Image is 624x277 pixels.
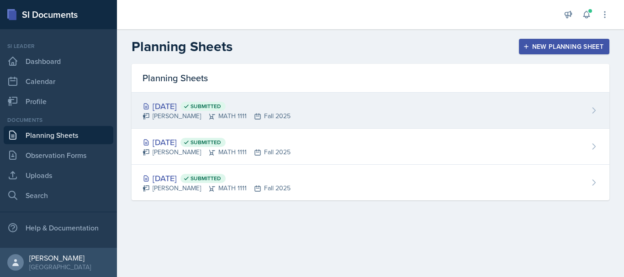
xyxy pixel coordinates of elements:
[143,136,291,148] div: [DATE]
[29,262,91,272] div: [GEOGRAPHIC_DATA]
[4,126,113,144] a: Planning Sheets
[143,147,291,157] div: [PERSON_NAME] MATH 1111 Fall 2025
[143,100,291,112] div: [DATE]
[4,42,113,50] div: Si leader
[4,146,113,164] a: Observation Forms
[143,111,291,121] div: [PERSON_NAME] MATH 1111 Fall 2025
[132,129,609,165] a: [DATE] Submitted [PERSON_NAME]MATH 1111Fall 2025
[29,253,91,262] div: [PERSON_NAME]
[132,38,233,55] h2: Planning Sheets
[525,43,603,50] div: New Planning Sheet
[190,175,221,182] span: Submitted
[4,186,113,204] a: Search
[4,52,113,70] a: Dashboard
[143,172,291,184] div: [DATE]
[143,183,291,193] div: [PERSON_NAME] MATH 1111 Fall 2025
[190,103,221,110] span: Submitted
[132,165,609,200] a: [DATE] Submitted [PERSON_NAME]MATH 1111Fall 2025
[4,72,113,90] a: Calendar
[190,139,221,146] span: Submitted
[132,64,609,93] div: Planning Sheets
[4,166,113,184] a: Uploads
[519,39,609,54] button: New Planning Sheet
[4,116,113,124] div: Documents
[4,219,113,237] div: Help & Documentation
[4,92,113,110] a: Profile
[132,93,609,129] a: [DATE] Submitted [PERSON_NAME]MATH 1111Fall 2025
